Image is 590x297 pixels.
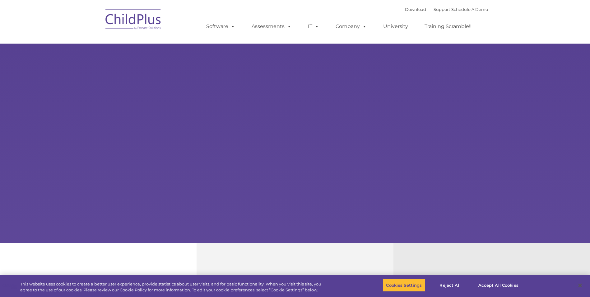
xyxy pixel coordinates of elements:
a: IT [302,20,325,33]
button: Reject All [431,279,470,292]
img: ChildPlus by Procare Solutions [102,5,165,36]
a: Software [200,20,241,33]
a: Assessments [245,20,298,33]
a: Download [405,7,426,12]
a: Company [329,20,373,33]
a: Training Scramble!! [418,20,478,33]
font: | [405,7,488,12]
div: This website uses cookies to create a better user experience, provide statistics about user visit... [20,281,324,293]
button: Cookies Settings [383,279,425,292]
a: Schedule A Demo [451,7,488,12]
button: Accept All Cookies [475,279,522,292]
a: University [377,20,414,33]
a: Support [434,7,450,12]
button: Close [573,279,587,292]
